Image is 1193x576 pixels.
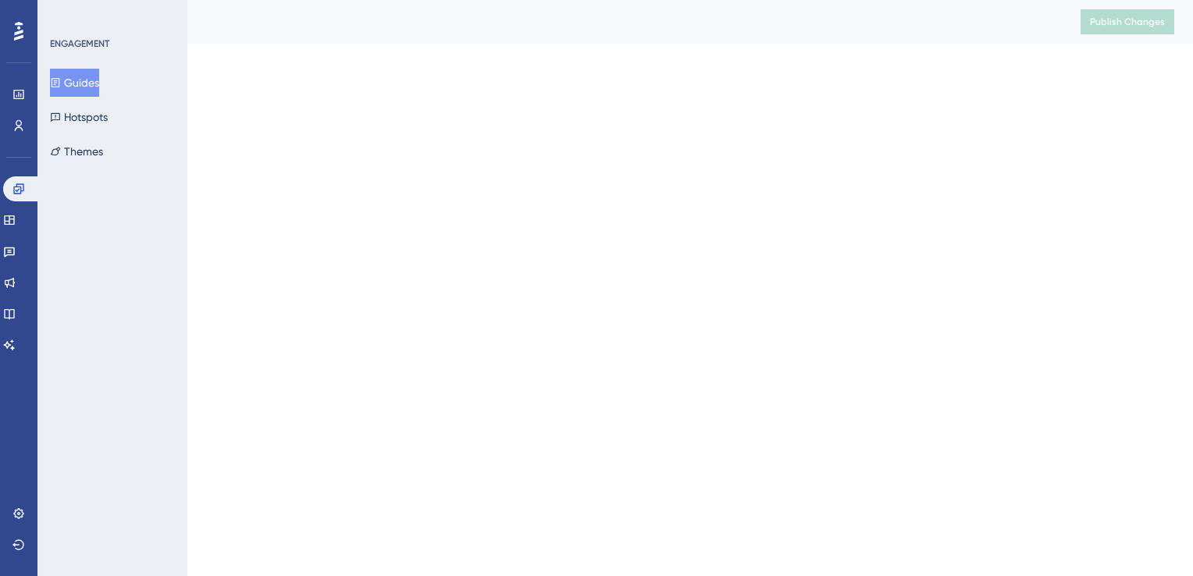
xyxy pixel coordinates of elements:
[50,37,109,50] div: ENGAGEMENT
[1081,9,1174,34] button: Publish Changes
[1090,16,1165,28] span: Publish Changes
[50,69,99,97] button: Guides
[50,137,103,165] button: Themes
[50,103,108,131] button: Hotspots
